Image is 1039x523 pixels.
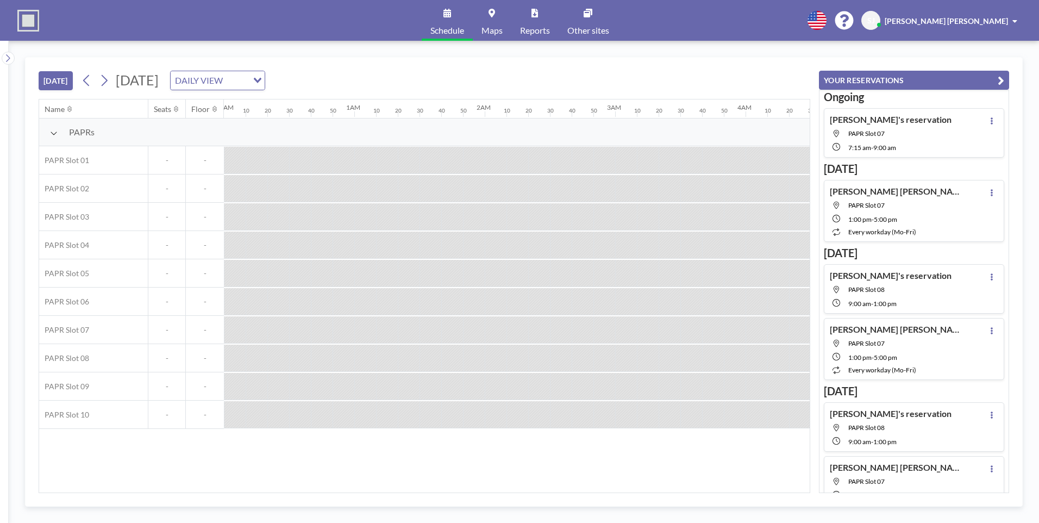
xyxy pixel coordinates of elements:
[699,107,706,114] div: 40
[808,107,815,114] div: 30
[39,184,89,194] span: PAPR Slot 02
[226,73,247,88] input: Search for option
[373,107,380,114] div: 10
[504,107,510,114] div: 10
[173,73,225,88] span: DAILY VIEW
[824,90,1004,104] h3: Ongoing
[148,155,185,165] span: -
[148,212,185,222] span: -
[848,477,885,485] span: PAPR Slot 07
[721,107,728,114] div: 50
[607,103,621,111] div: 3AM
[17,10,39,32] img: organization-logo
[148,297,185,307] span: -
[39,410,89,420] span: PAPR Slot 10
[872,215,874,223] span: -
[186,212,224,222] span: -
[874,491,897,500] span: 5:00 PM
[830,408,952,419] h4: [PERSON_NAME]'s reservation
[186,325,224,335] span: -
[873,144,896,152] span: 9:00 AM
[191,104,210,114] div: Floor
[186,155,224,165] span: -
[569,107,575,114] div: 40
[786,107,793,114] div: 20
[520,26,550,35] span: Reports
[39,155,89,165] span: PAPR Slot 01
[148,410,185,420] span: -
[591,107,597,114] div: 50
[69,127,95,138] span: PAPRs
[477,103,491,111] div: 2AM
[656,107,662,114] div: 20
[481,26,503,35] span: Maps
[848,366,916,374] span: every workday (Mo-Fri)
[216,103,234,111] div: 12AM
[39,71,73,90] button: [DATE]
[873,438,897,446] span: 1:00 PM
[885,16,1008,26] span: [PERSON_NAME] [PERSON_NAME]
[874,215,897,223] span: 5:00 PM
[824,384,1004,398] h3: [DATE]
[286,107,293,114] div: 30
[330,107,336,114] div: 50
[460,107,467,114] div: 50
[824,246,1004,260] h3: [DATE]
[634,107,641,114] div: 10
[186,240,224,250] span: -
[148,240,185,250] span: -
[765,107,771,114] div: 10
[186,297,224,307] span: -
[848,228,916,236] span: every workday (Mo-Fri)
[867,16,875,26] span: SJ
[39,297,89,307] span: PAPR Slot 06
[525,107,532,114] div: 20
[186,184,224,194] span: -
[872,353,874,362] span: -
[547,107,554,114] div: 30
[308,107,315,114] div: 40
[395,107,402,114] div: 20
[874,353,897,362] span: 5:00 PM
[872,491,874,500] span: -
[148,325,185,335] span: -
[417,107,423,114] div: 30
[848,144,871,152] span: 7:15 AM
[848,285,885,294] span: PAPR Slot 08
[39,269,89,278] span: PAPR Slot 05
[567,26,609,35] span: Other sites
[830,324,966,335] h4: [PERSON_NAME] [PERSON_NAME]
[830,114,952,125] h4: [PERSON_NAME]'s reservation
[848,215,872,223] span: 1:00 PM
[848,491,872,500] span: 1:00 PM
[45,104,65,114] div: Name
[848,353,872,362] span: 1:00 PM
[148,353,185,363] span: -
[830,186,966,197] h4: [PERSON_NAME] [PERSON_NAME]
[265,107,271,114] div: 20
[848,438,871,446] span: 9:00 AM
[186,382,224,391] span: -
[148,184,185,194] span: -
[848,339,885,347] span: PAPR Slot 07
[154,104,171,114] div: Seats
[439,107,445,114] div: 40
[186,410,224,420] span: -
[39,212,89,222] span: PAPR Slot 03
[171,71,265,90] div: Search for option
[873,300,897,308] span: 1:00 PM
[346,103,360,111] div: 1AM
[819,71,1009,90] button: YOUR RESERVATIONS
[148,269,185,278] span: -
[830,270,952,281] h4: [PERSON_NAME]'s reservation
[848,129,885,138] span: PAPR Slot 07
[871,300,873,308] span: -
[871,144,873,152] span: -
[186,353,224,363] span: -
[243,107,249,114] div: 10
[848,201,885,209] span: PAPR Slot 07
[39,353,89,363] span: PAPR Slot 08
[678,107,684,114] div: 30
[848,424,885,432] span: PAPR Slot 08
[848,300,871,308] span: 9:00 AM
